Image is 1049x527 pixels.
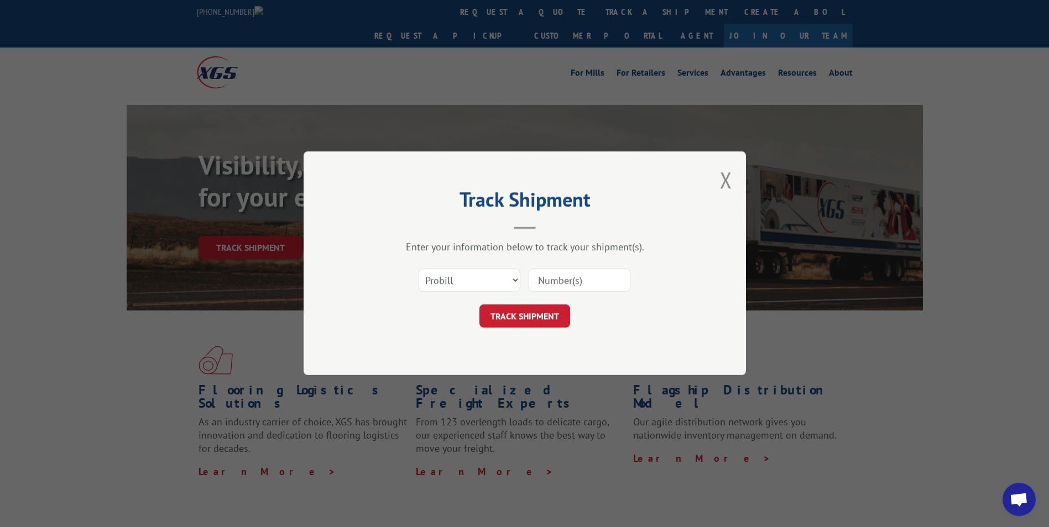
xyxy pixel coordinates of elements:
[1003,483,1036,516] div: Open chat
[479,305,570,328] button: TRACK SHIPMENT
[359,192,691,213] h2: Track Shipment
[720,165,732,194] button: Close modal
[529,269,630,292] input: Number(s)
[359,241,691,254] div: Enter your information below to track your shipment(s).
